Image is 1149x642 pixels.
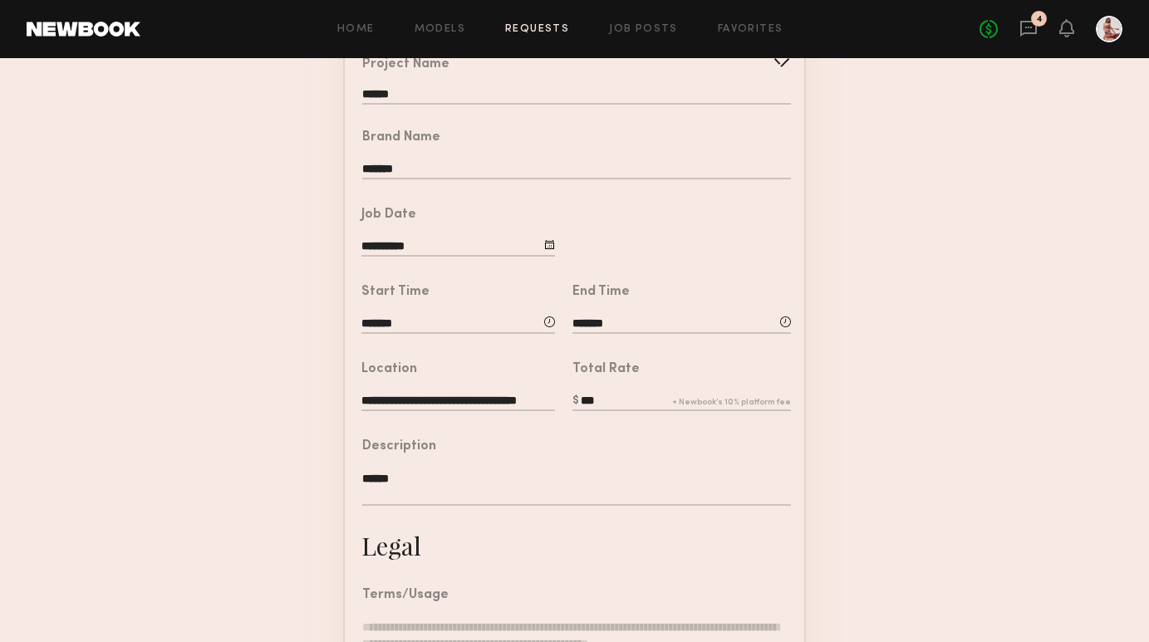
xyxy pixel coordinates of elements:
[337,24,375,35] a: Home
[1019,19,1038,40] a: 4
[362,589,449,602] div: Terms/Usage
[609,24,678,35] a: Job Posts
[362,58,449,71] div: Project Name
[505,24,569,35] a: Requests
[362,440,436,453] div: Description
[361,286,430,299] div: Start Time
[362,131,440,145] div: Brand Name
[572,286,630,299] div: End Time
[1036,15,1043,24] div: 4
[415,24,465,35] a: Models
[361,529,421,562] div: Legal
[718,24,783,35] a: Favorites
[361,363,417,376] div: Location
[572,363,640,376] div: Total Rate
[361,208,416,222] div: Job Date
